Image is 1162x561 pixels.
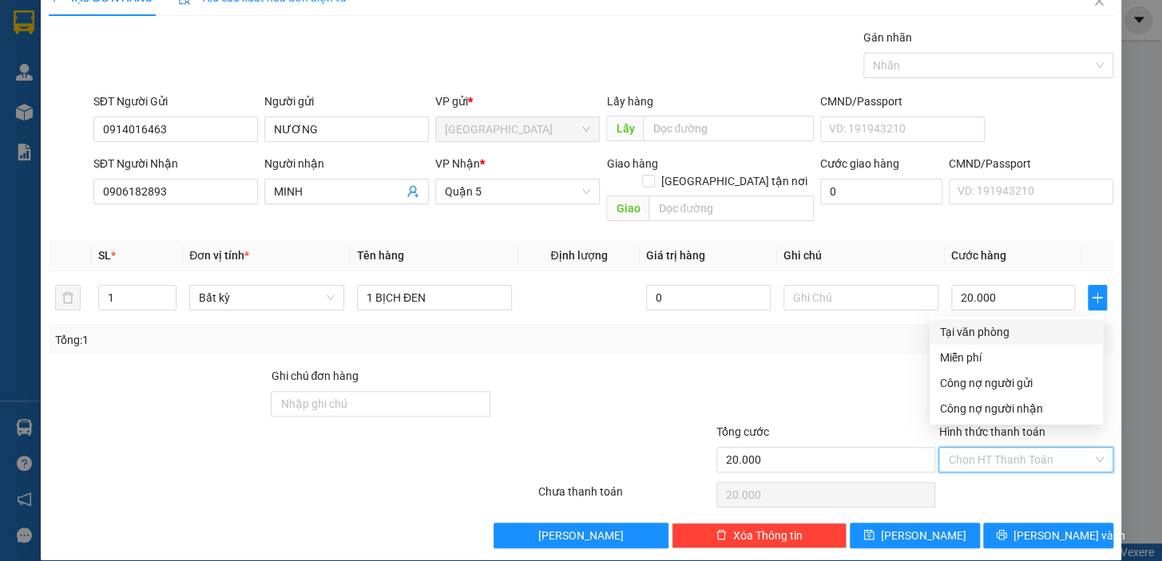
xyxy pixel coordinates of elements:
[1088,285,1107,310] button: plus
[134,76,220,96] li: (c) 2017
[655,172,814,190] span: [GEOGRAPHIC_DATA] tận nơi
[189,249,249,262] span: Đơn vị tính
[606,196,648,221] span: Giao
[357,249,404,262] span: Tên hàng
[716,425,769,438] span: Tổng cước
[173,20,212,58] img: logo.jpg
[672,523,847,548] button: deleteXóa Thông tin
[863,529,874,542] span: save
[930,370,1103,396] div: Cước gửi hàng sẽ được ghi vào công nợ của người gửi
[445,117,590,141] span: Ninh Hòa
[271,391,490,417] input: Ghi chú đơn hàng
[881,527,966,544] span: [PERSON_NAME]
[996,529,1007,542] span: printer
[271,369,359,382] label: Ghi chú đơn hàng
[55,285,81,310] button: delete
[983,523,1113,548] button: printer[PERSON_NAME] và In
[98,249,111,262] span: SL
[606,95,652,108] span: Lấy hàng
[646,285,771,310] input: 0
[20,103,88,206] b: Phương Nam Express
[783,285,938,310] input: Ghi Chú
[939,400,1093,417] div: Công nợ người nhận
[357,285,512,310] input: VD: Bàn, Ghế
[951,249,1006,262] span: Cước hàng
[1089,291,1106,304] span: plus
[820,93,985,110] div: CMND/Passport
[93,155,258,172] div: SĐT Người Nhận
[939,349,1093,366] div: Miễn phí
[435,93,600,110] div: VP gửi
[435,157,480,170] span: VP Nhận
[134,61,220,73] b: [DOMAIN_NAME]
[264,93,429,110] div: Người gửi
[777,240,945,271] th: Ghi chú
[643,116,814,141] input: Dọc đường
[606,157,657,170] span: Giao hàng
[537,483,715,511] div: Chưa thanh toán
[494,523,668,548] button: [PERSON_NAME]
[733,527,803,544] span: Xóa Thông tin
[606,116,643,141] span: Lấy
[264,155,429,172] div: Người nhận
[538,527,624,544] span: [PERSON_NAME]
[648,196,814,221] input: Dọc đường
[646,249,705,262] span: Giá trị hàng
[863,31,912,44] label: Gán nhãn
[850,523,980,548] button: save[PERSON_NAME]
[939,374,1093,392] div: Công nợ người gửi
[1013,527,1125,544] span: [PERSON_NAME] và In
[930,396,1103,421] div: Cước gửi hàng sẽ được ghi vào công nợ của người nhận
[199,286,335,310] span: Bất kỳ
[55,331,450,349] div: Tổng: 1
[938,425,1045,438] label: Hình thức thanh toán
[550,249,607,262] span: Định lượng
[820,179,942,204] input: Cước giao hàng
[820,157,899,170] label: Cước giao hàng
[93,93,258,110] div: SĐT Người Gửi
[939,323,1093,341] div: Tại văn phòng
[98,23,158,98] b: Gửi khách hàng
[716,529,727,542] span: delete
[407,185,419,198] span: user-add
[445,180,590,203] span: Quận 5
[949,155,1113,172] div: CMND/Passport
